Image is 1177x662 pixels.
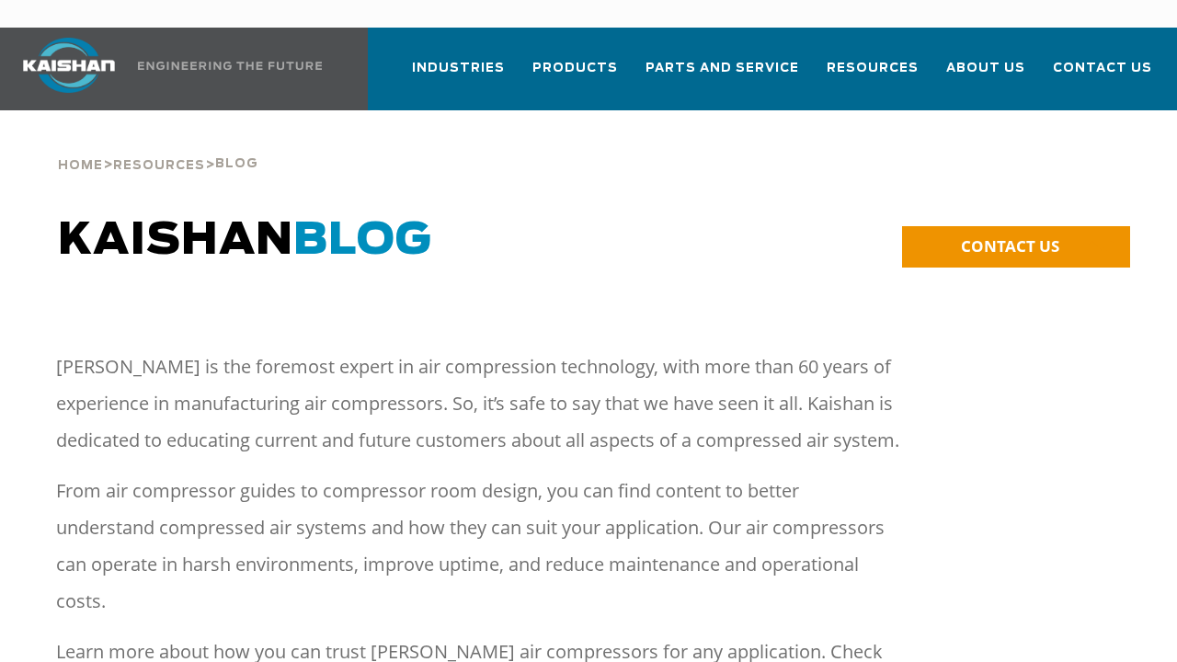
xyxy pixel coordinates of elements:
[113,160,205,172] span: Resources
[293,219,432,263] span: BLOG
[946,44,1025,107] a: About Us
[58,215,848,267] h1: Kaishan
[902,226,1130,268] a: CONTACT US
[58,110,258,180] div: > >
[138,62,322,70] img: Engineering the future
[113,156,205,173] a: Resources
[1053,58,1152,79] span: Contact Us
[827,58,919,79] span: Resources
[532,44,618,107] a: Products
[58,156,103,173] a: Home
[215,158,258,170] span: Blog
[532,58,618,79] span: Products
[1053,44,1152,107] a: Contact Us
[646,44,799,107] a: Parts and Service
[646,58,799,79] span: Parts and Service
[412,58,505,79] span: Industries
[58,160,103,172] span: Home
[946,58,1025,79] span: About Us
[961,235,1059,257] span: CONTACT US
[56,348,899,459] p: [PERSON_NAME] is the foremost expert in air compression technology, with more than 60 years of ex...
[827,44,919,107] a: Resources
[56,473,899,620] p: From air compressor guides to compressor room design, you can find content to better understand c...
[412,44,505,107] a: Industries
